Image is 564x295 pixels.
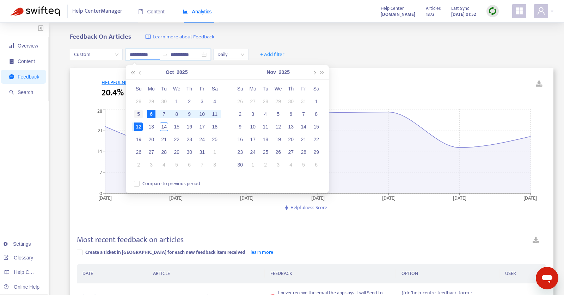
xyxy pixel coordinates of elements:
[236,97,244,106] div: 26
[98,147,102,155] tspan: 14
[259,120,272,133] td: 2025-11-11
[284,133,297,146] td: 2025-11-20
[236,161,244,169] div: 30
[177,65,188,79] button: 2025
[98,194,112,202] tspan: [DATE]
[196,146,208,158] td: 2025-10-31
[140,180,203,188] span: Compare to previous period
[249,135,257,144] div: 17
[499,264,546,283] th: USER
[198,110,206,118] div: 10
[170,120,183,133] td: 2025-10-15
[172,148,181,156] div: 29
[266,65,276,79] button: Nov
[234,108,246,120] td: 2025-11-02
[234,133,246,146] td: 2025-11-16
[381,11,415,18] strong: [DOMAIN_NAME]
[170,108,183,120] td: 2025-10-08
[240,194,254,202] tspan: [DATE]
[274,110,282,118] div: 5
[261,97,270,106] div: 28
[160,97,168,106] div: 30
[261,110,270,118] div: 4
[183,82,196,95] th: Th
[198,148,206,156] div: 31
[132,120,145,133] td: 2025-10-12
[260,50,284,59] span: + Add filter
[287,135,295,144] div: 20
[259,95,272,108] td: 2025-10-28
[147,97,155,106] div: 29
[310,146,323,158] td: 2025-11-29
[166,65,174,79] button: Oct
[299,97,308,106] div: 31
[160,123,168,131] div: 14
[287,123,295,131] div: 13
[160,110,168,118] div: 7
[272,108,284,120] td: 2025-11-05
[102,78,149,87] span: HELPFULNESS SCORE
[183,95,196,108] td: 2025-10-02
[158,82,170,95] th: Tu
[299,135,308,144] div: 21
[198,135,206,144] div: 24
[208,146,221,158] td: 2025-11-01
[170,146,183,158] td: 2025-10-29
[4,255,33,261] a: Glossary
[246,146,259,158] td: 2025-11-24
[453,194,466,202] tspan: [DATE]
[261,123,270,131] div: 11
[183,133,196,146] td: 2025-10-23
[272,133,284,146] td: 2025-11-19
[196,133,208,146] td: 2025-10-24
[217,49,244,60] span: Daily
[145,120,158,133] td: 2025-10-13
[158,95,170,108] td: 2025-09-30
[196,108,208,120] td: 2025-10-10
[515,7,523,15] span: appstore
[158,133,170,146] td: 2025-10-21
[284,120,297,133] td: 2025-11-13
[147,123,155,131] div: 13
[208,133,221,146] td: 2025-10-25
[134,148,143,156] div: 26
[198,123,206,131] div: 17
[310,120,323,133] td: 2025-11-15
[274,161,282,169] div: 3
[259,133,272,146] td: 2025-11-18
[18,43,38,49] span: Overview
[249,97,257,106] div: 27
[138,9,143,14] span: book
[284,158,297,171] td: 2025-12-04
[183,120,196,133] td: 2025-10-16
[297,82,310,95] th: Fr
[158,120,170,133] td: 2025-10-14
[158,146,170,158] td: 2025-10-28
[134,161,143,169] div: 2
[381,10,415,18] a: [DOMAIN_NAME]
[172,135,181,144] div: 22
[185,135,194,144] div: 23
[170,133,183,146] td: 2025-10-22
[18,74,39,80] span: Feedback
[97,107,102,115] tspan: 28
[246,82,259,95] th: Mo
[158,108,170,120] td: 2025-10-07
[426,11,434,18] strong: 1372
[297,95,310,108] td: 2025-10-31
[70,31,131,42] b: Feedback On Articles
[132,108,145,120] td: 2025-10-05
[185,97,194,106] div: 2
[382,194,396,202] tspan: [DATE]
[210,97,219,106] div: 4
[396,264,499,283] th: OPTION
[132,158,145,171] td: 2025-11-02
[4,241,31,247] a: Settings
[134,135,143,144] div: 19
[208,82,221,95] th: Sa
[208,120,221,133] td: 2025-10-18
[170,194,183,202] tspan: [DATE]
[234,120,246,133] td: 2025-11-09
[524,194,537,202] tspan: [DATE]
[185,161,194,169] div: 6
